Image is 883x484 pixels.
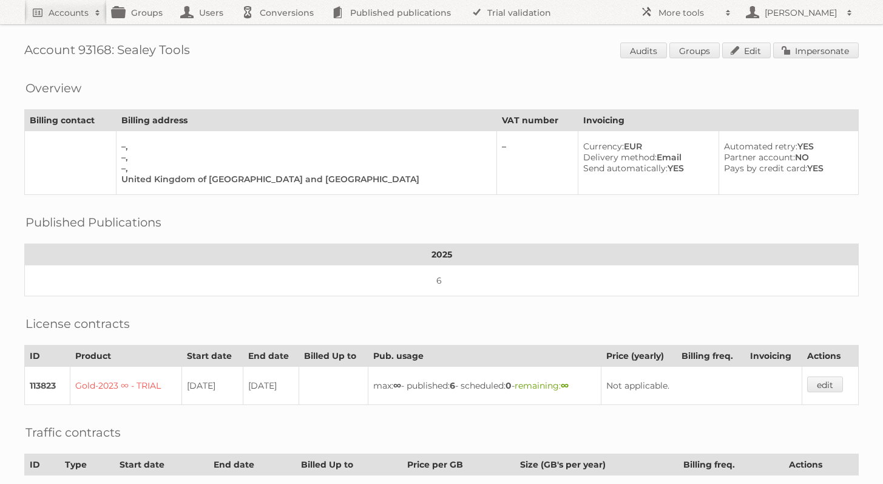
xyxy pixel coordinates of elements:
td: Not applicable. [601,367,802,405]
div: YES [583,163,709,174]
td: max: - published: - scheduled: - [368,367,601,405]
th: Invoicing [745,346,802,367]
td: Gold-2023 ∞ - TRIAL [70,367,182,405]
th: Actions [802,346,859,367]
a: Groups [669,43,720,58]
th: Price (yearly) [601,346,677,367]
th: Invoicing [578,110,858,131]
div: –, [121,163,487,174]
h2: Published Publications [25,213,161,231]
th: Product [70,346,182,367]
span: Partner account: [724,152,795,163]
h2: [PERSON_NAME] [762,7,841,19]
div: –, [121,141,487,152]
th: VAT number [497,110,578,131]
th: ID [25,346,70,367]
strong: ∞ [561,380,569,391]
h1: Account 93168: Sealey Tools [24,43,859,61]
strong: 6 [450,380,455,391]
th: Size (GB's per year) [515,454,678,475]
td: 113823 [25,367,70,405]
div: United Kingdom of [GEOGRAPHIC_DATA] and [GEOGRAPHIC_DATA] [121,174,487,185]
th: Start date [115,454,209,475]
th: End date [209,454,296,475]
td: 6 [25,265,859,296]
h2: Overview [25,79,81,97]
div: Email [583,152,709,163]
th: Billed Up to [296,454,402,475]
th: Price per GB [402,454,515,475]
h2: More tools [658,7,719,19]
strong: ∞ [393,380,401,391]
a: Impersonate [773,43,859,58]
a: edit [807,377,843,392]
th: Billing address [116,110,496,131]
span: Automated retry: [724,141,797,152]
span: Send automatically: [583,163,668,174]
th: Billed Up to [299,346,368,367]
div: YES [724,163,848,174]
td: [DATE] [181,367,243,405]
th: 2025 [25,244,859,265]
th: Billing freq. [678,454,784,475]
th: Billing contact [25,110,117,131]
span: Pays by credit card: [724,163,807,174]
div: –, [121,152,487,163]
span: remaining: [515,380,569,391]
th: Billing freq. [677,346,745,367]
th: End date [243,346,299,367]
h2: License contracts [25,315,130,333]
th: Start date [181,346,243,367]
a: Edit [722,43,771,58]
a: Audits [620,43,667,58]
div: YES [724,141,848,152]
div: EUR [583,141,709,152]
h2: Accounts [49,7,89,19]
span: Delivery method: [583,152,657,163]
th: Actions [784,454,859,475]
strong: 0 [506,380,512,391]
td: – [497,131,578,195]
th: Type [59,454,114,475]
span: Currency: [583,141,624,152]
th: ID [25,454,60,475]
div: NO [724,152,848,163]
h2: Traffic contracts [25,423,121,441]
th: Pub. usage [368,346,601,367]
td: [DATE] [243,367,299,405]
